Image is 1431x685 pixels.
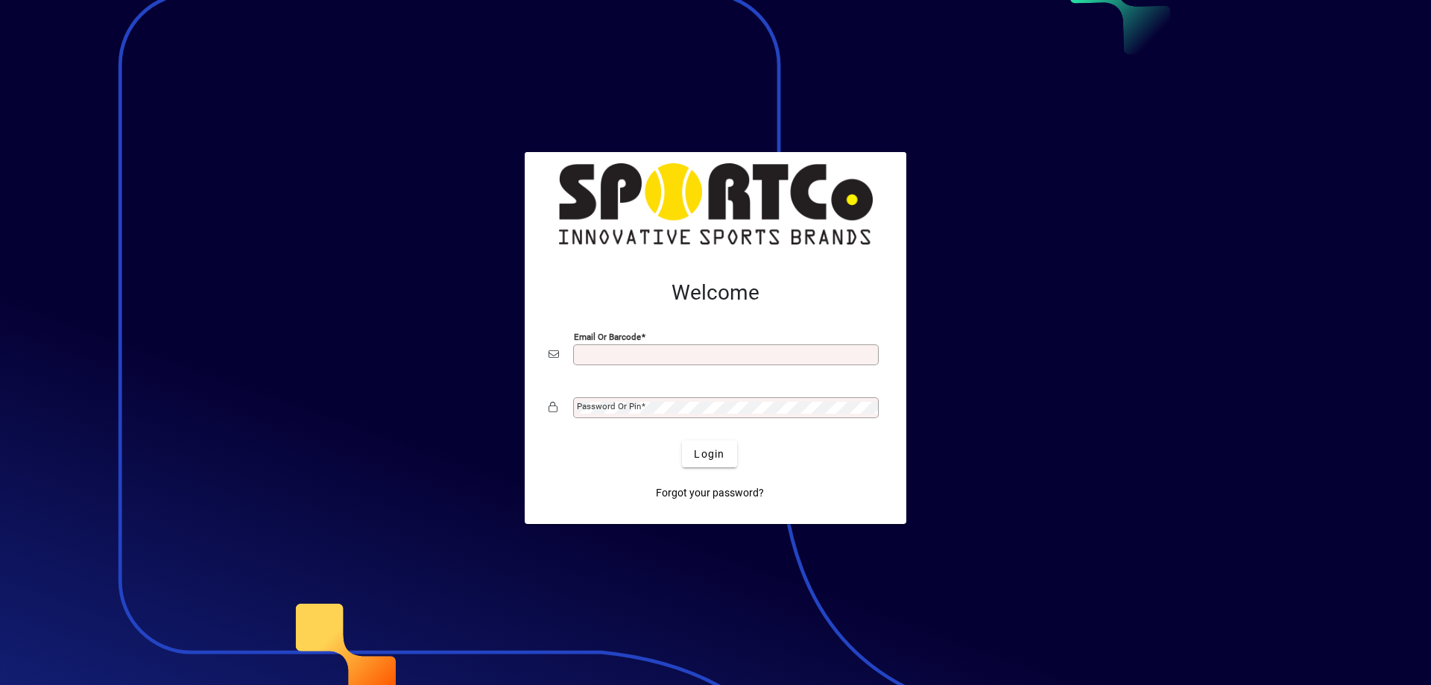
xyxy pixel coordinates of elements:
[549,280,882,306] h2: Welcome
[682,441,736,467] button: Login
[650,479,770,506] a: Forgot your password?
[694,446,724,462] span: Login
[574,332,641,342] mat-label: Email or Barcode
[577,401,641,411] mat-label: Password or Pin
[656,485,764,501] span: Forgot your password?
